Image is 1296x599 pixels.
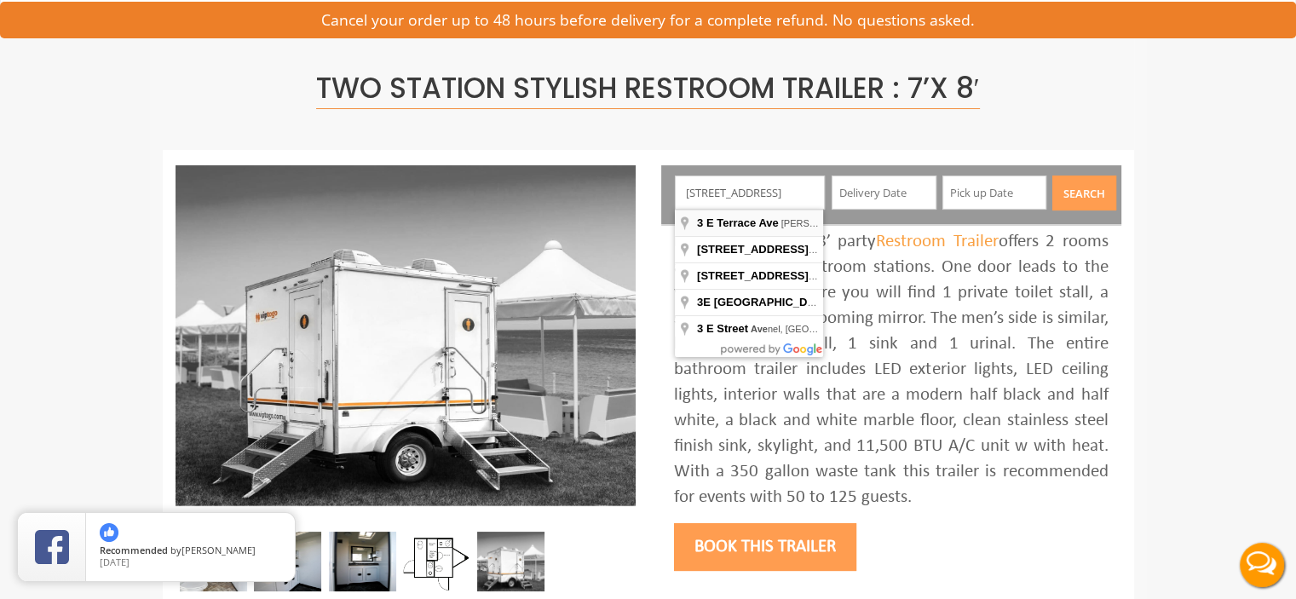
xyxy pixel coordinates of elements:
[781,218,1161,228] span: [PERSON_NAME][GEOGRAPHIC_DATA], [GEOGRAPHIC_DATA], [GEOGRAPHIC_DATA]
[697,322,703,335] span: 3
[100,544,168,556] span: Recommended
[876,233,999,251] a: Restroom Trailer
[1052,176,1116,210] button: Search
[35,530,69,564] img: Review Rating
[706,322,748,335] span: E Street
[706,216,779,229] span: E Terrace Ave
[1228,531,1296,599] button: Live Chat
[675,176,825,210] input: Enter your Address
[100,556,130,568] span: [DATE]
[697,216,703,229] span: 3
[176,165,636,506] img: A mini restroom trailer with two separate stations and separate doors for males and females
[674,523,856,571] button: Book this trailer
[329,532,396,591] img: DSC_0004_email
[100,523,118,542] img: thumbs up icon
[751,324,768,334] span: Ave
[100,545,281,557] span: by
[751,324,986,334] span: nel, [GEOGRAPHIC_DATA], [GEOGRAPHIC_DATA]
[714,296,832,308] span: [GEOGRAPHIC_DATA]
[697,296,853,308] span: nue
[477,532,544,591] img: A mini restroom trailer with two separate stations and separate doors for males and females
[181,544,256,556] span: [PERSON_NAME]
[697,243,818,256] span: [STREET_ADDRESS]
[832,176,936,210] input: Delivery Date
[674,229,1109,510] div: Built to party, the 8’ party offers 2 rooms and a total of 2 restroom stations. One door leads to...
[942,176,1047,210] input: Pick up Date
[697,296,711,308] span: 3E
[316,68,979,109] span: Two Station Stylish Restroom Trailer : 7’x 8′
[403,532,470,591] img: Floor Plan of 2 station Mini restroom with sink and toilet
[697,269,818,282] span: [STREET_ADDRESS]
